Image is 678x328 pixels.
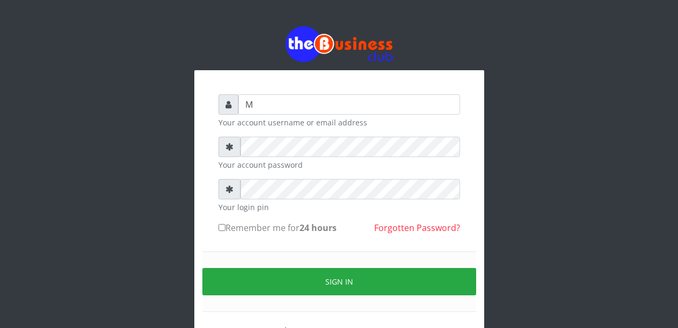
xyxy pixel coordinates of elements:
a: Forgotten Password? [374,222,460,234]
b: 24 hours [300,222,337,234]
input: Username or email address [238,94,460,115]
label: Remember me for [218,221,337,234]
input: Remember me for24 hours [218,224,225,231]
small: Your account password [218,159,460,170]
button: Sign in [202,268,476,295]
small: Your account username or email address [218,117,460,128]
small: Your login pin [218,202,460,213]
